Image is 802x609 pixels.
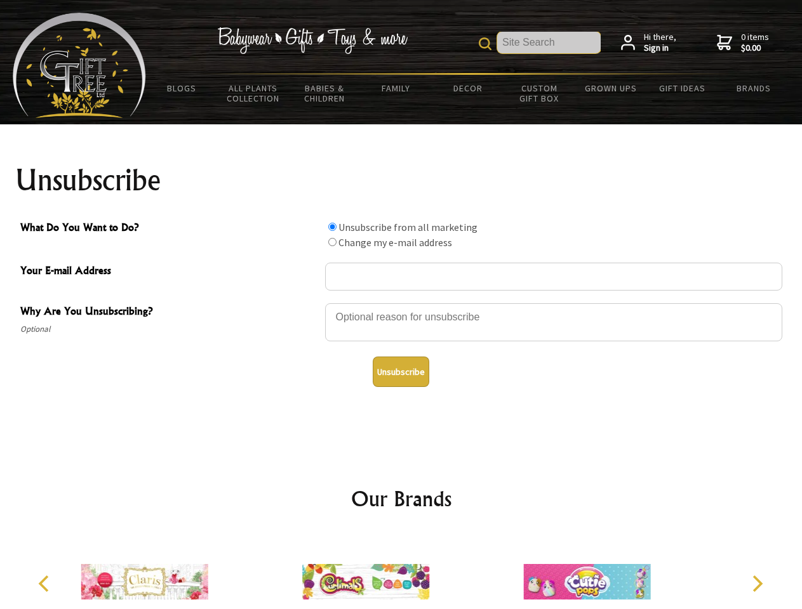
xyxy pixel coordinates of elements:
[644,32,676,54] span: Hi there,
[146,75,218,101] a: BLOGS
[325,303,782,341] textarea: Why Are You Unsubscribing?
[328,238,337,246] input: What Do You Want to Do?
[338,236,452,249] label: Change my e-mail address
[504,75,575,112] a: Custom Gift Box
[328,223,337,231] input: What Do You Want to Do?
[218,75,290,112] a: All Plants Collection
[32,570,60,598] button: Previous
[325,263,782,291] input: Your E-mail Address
[741,31,769,54] span: 0 items
[289,75,361,112] a: Babies & Children
[718,75,790,101] a: Brands
[644,43,676,54] strong: Sign in
[646,75,718,101] a: Gift Ideas
[15,165,787,195] h1: Unsubscribe
[361,75,432,101] a: Family
[373,357,429,387] button: Unsubscribe
[20,219,319,238] span: What Do You Want to Do?
[20,322,319,337] span: Optional
[338,221,478,233] label: Unsubscribe from all marketing
[217,27,408,54] img: Babywear - Gifts - Toys & more
[621,32,676,54] a: Hi there,Sign in
[717,32,769,54] a: 0 items$0.00
[432,75,504,101] a: Decor
[479,37,491,50] img: product search
[575,75,646,101] a: Grown Ups
[25,483,777,514] h2: Our Brands
[497,32,601,53] input: Site Search
[13,13,146,118] img: Babyware - Gifts - Toys and more...
[741,43,769,54] strong: $0.00
[20,263,319,281] span: Your E-mail Address
[20,303,319,322] span: Why Are You Unsubscribing?
[743,570,771,598] button: Next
